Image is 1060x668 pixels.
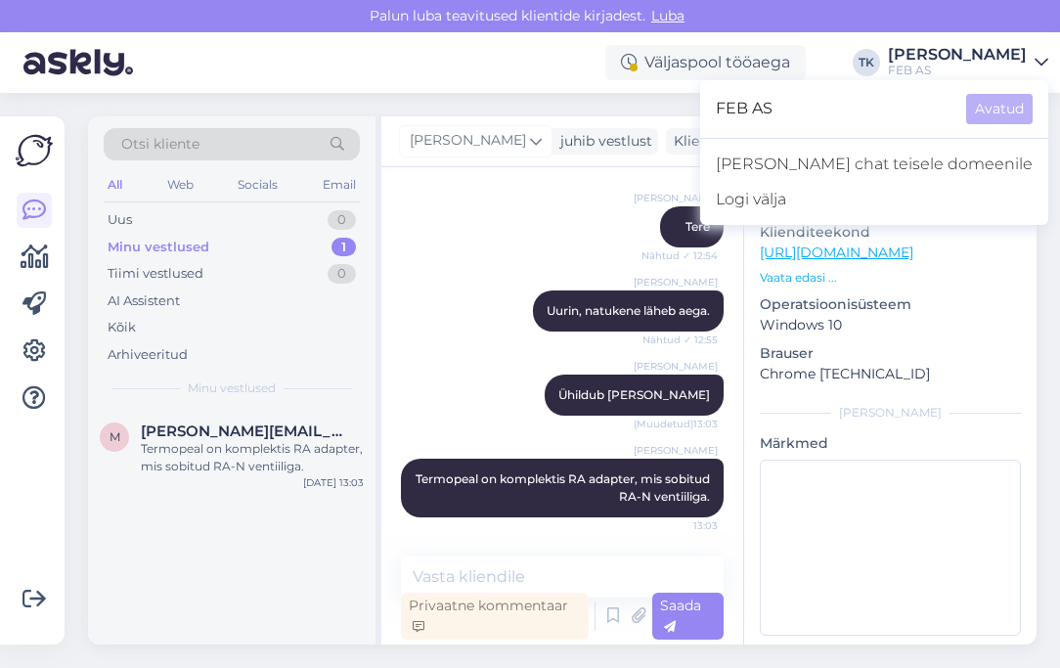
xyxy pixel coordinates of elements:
[716,94,950,124] span: FEB AS
[110,429,120,444] span: m
[605,45,806,80] div: Väljaspool tööaega
[319,172,360,198] div: Email
[108,210,132,230] div: Uus
[634,359,718,374] span: [PERSON_NAME]
[416,471,713,504] span: Termopeal on komplektis RA adapter, mis sobitud RA-N ventiiliga.
[641,248,718,263] span: Nähtud ✓ 12:54
[331,238,356,257] div: 1
[644,518,718,533] span: 13:03
[401,593,589,640] div: Privaatne kommentaar
[108,291,180,311] div: AI Assistent
[853,49,880,76] div: TK
[552,131,652,152] div: juhib vestlust
[760,343,1021,364] p: Brauser
[760,294,1021,315] p: Operatsioonisüsteem
[666,131,714,152] div: Klient
[966,94,1033,124] button: Avatud
[760,433,1021,454] p: Märkmed
[328,264,356,284] div: 0
[634,275,718,289] span: [PERSON_NAME]
[642,333,718,347] span: Nähtud ✓ 12:55
[328,210,356,230] div: 0
[685,219,710,234] span: Tere
[660,597,701,635] span: Saada
[141,423,344,440] span: martin@matulen.ee
[700,182,1048,217] div: Logi välja
[700,147,1048,182] a: [PERSON_NAME] chat teisele domeenile
[108,238,209,257] div: Minu vestlused
[108,318,136,337] div: Kõik
[104,172,126,198] div: All
[634,191,718,205] span: [PERSON_NAME]
[303,475,364,490] div: [DATE] 13:03
[634,417,718,431] span: (Muudetud) 13:03
[410,130,526,152] span: [PERSON_NAME]
[141,440,364,475] div: Termopeal on komplektis RA adapter, mis sobitud RA-N ventiiliga.
[16,132,53,169] img: Askly Logo
[760,269,1021,287] p: Vaata edasi ...
[888,47,1048,78] a: [PERSON_NAME]FEB AS
[888,47,1027,63] div: [PERSON_NAME]
[121,134,199,155] span: Otsi kliente
[234,172,282,198] div: Socials
[558,387,710,402] span: Ühildub [PERSON_NAME]
[760,364,1021,384] p: Chrome [TECHNICAL_ID]
[163,172,198,198] div: Web
[760,222,1021,243] p: Klienditeekond
[760,315,1021,335] p: Windows 10
[108,264,203,284] div: Tiimi vestlused
[645,7,690,24] span: Luba
[547,303,710,318] span: Uurin, natukene läheb aega.
[760,244,913,261] a: [URL][DOMAIN_NAME]
[760,404,1021,422] div: [PERSON_NAME]
[108,345,188,365] div: Arhiveeritud
[888,63,1027,78] div: FEB AS
[634,443,718,458] span: [PERSON_NAME]
[188,379,276,397] span: Minu vestlused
